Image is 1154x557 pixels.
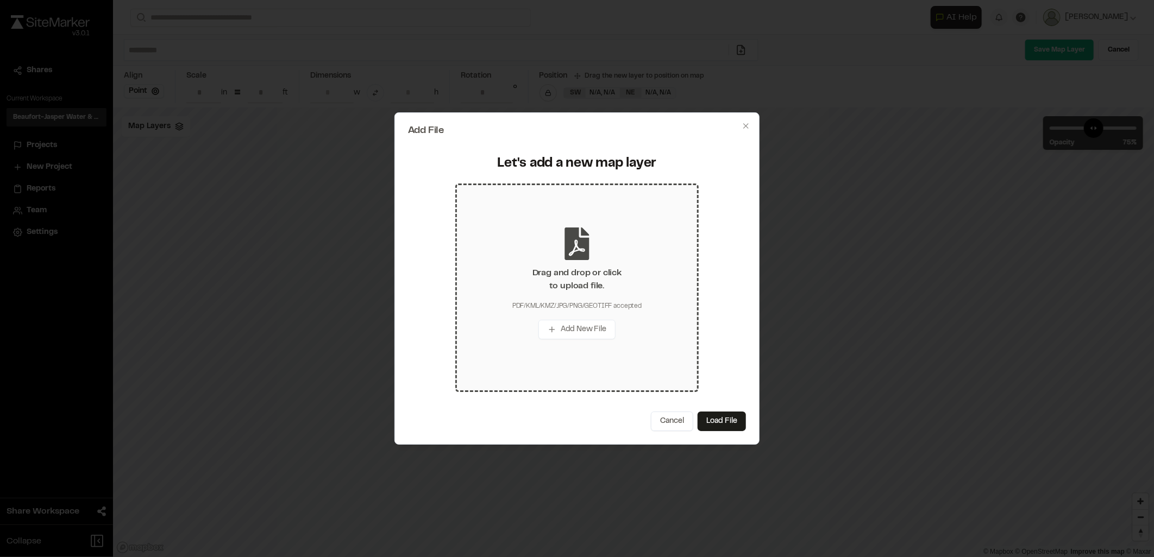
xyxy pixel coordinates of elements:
div: Drag and drop or clickto upload file.PDF/KML/KMZ/JPG/PNG/GEOTIFF acceptedAdd New File [455,183,699,392]
div: Drag and drop or click to upload file. [532,267,622,293]
div: PDF/KML/KMZ/JPG/PNG/GEOTIFF accepted [512,301,642,311]
button: Load File [698,412,746,431]
h2: Add File [408,126,746,136]
div: Let's add a new map layer [415,155,739,173]
button: Cancel [651,412,693,431]
button: Add New File [538,320,616,339]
